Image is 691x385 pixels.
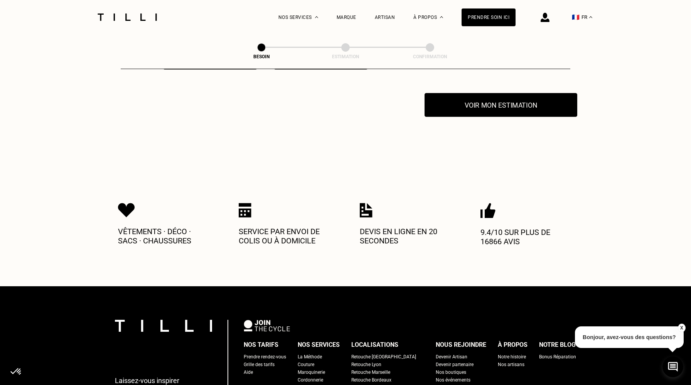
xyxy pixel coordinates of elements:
[391,54,469,59] div: Confirmation
[244,320,290,331] img: logo Join The Cycle
[436,353,467,361] a: Devenir Artisan
[351,339,398,351] div: Localisations
[480,203,495,218] img: Icon
[315,16,318,18] img: Menu déroulant
[572,14,580,21] span: 🇫🇷
[118,227,211,245] p: Vêtements · Déco · Sacs · Chaussures
[351,368,390,376] a: Retouche Marseille
[436,368,466,376] a: Nos boutiques
[498,353,526,361] a: Notre histoire
[351,376,391,384] a: Retouche Bordeaux
[298,376,323,384] a: Cordonnerie
[440,16,443,18] img: Menu déroulant à propos
[298,361,314,368] a: Couture
[115,320,212,332] img: logo Tilli
[436,376,470,384] a: Nos événements
[498,361,524,368] a: Nos artisans
[298,368,325,376] a: Maroquinerie
[115,377,179,385] p: Laissez-vous inspirer
[498,339,528,351] div: À propos
[539,353,576,361] a: Bonus Réparation
[678,324,685,332] button: X
[298,339,340,351] div: Nos services
[425,93,577,117] button: Voir mon estimation
[462,8,516,26] a: Prendre soin ici
[351,353,416,361] a: Retouche [GEOGRAPHIC_DATA]
[244,368,253,376] a: Aide
[244,353,286,361] a: Prendre rendez-vous
[244,361,275,368] a: Grille des tarifs
[244,339,278,351] div: Nos tarifs
[360,203,372,218] img: Icon
[223,54,300,59] div: Besoin
[95,14,160,21] img: Logo du service de couturière Tilli
[436,361,474,368] a: Devenir partenaire
[337,15,356,20] a: Marque
[351,361,381,368] a: Retouche Lyon
[480,228,573,246] p: 9.4/10 sur plus de 16866 avis
[239,227,331,245] p: Service par envoi de colis ou à domicile
[541,13,549,22] img: icône connexion
[360,227,452,245] p: Devis en ligne en 20 secondes
[589,16,592,18] img: menu déroulant
[118,203,135,218] img: Icon
[239,203,251,218] img: Icon
[375,15,395,20] a: Artisan
[298,353,322,361] a: La Méthode
[575,326,684,348] p: Bonjour, avez-vous des questions?
[436,339,486,351] div: Nous rejoindre
[307,54,384,59] div: Estimation
[539,339,576,351] div: Notre blog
